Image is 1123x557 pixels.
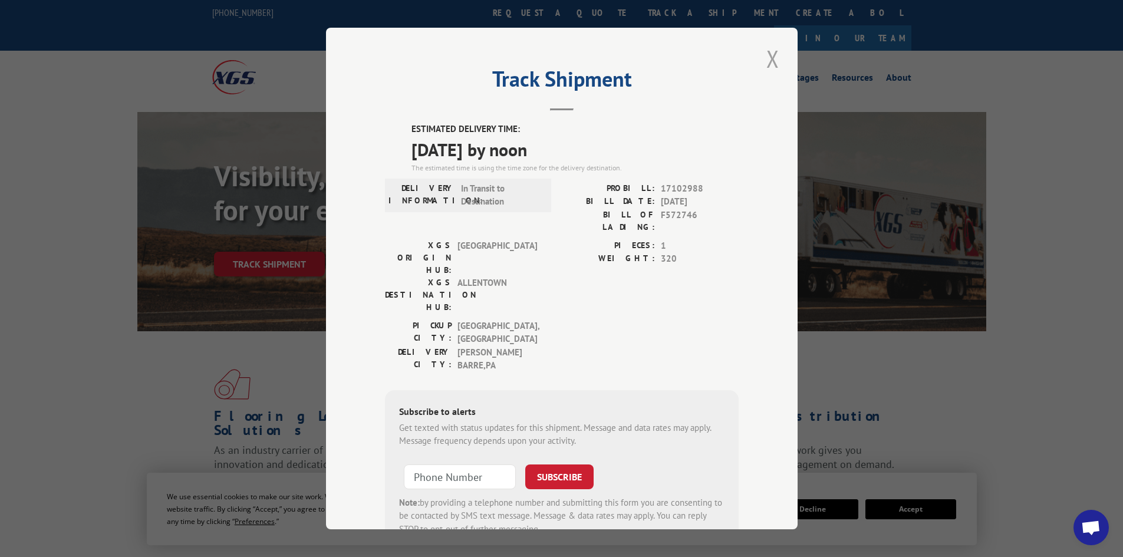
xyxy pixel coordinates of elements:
label: PIECES: [562,239,655,253]
div: Get texted with status updates for this shipment. Message and data rates may apply. Message frequ... [399,421,724,448]
label: WEIGHT: [562,252,655,266]
label: DELIVERY INFORMATION: [388,182,455,209]
label: PROBILL: [562,182,655,196]
input: Phone Number [404,464,516,489]
label: XGS DESTINATION HUB: [385,276,452,314]
div: by providing a telephone number and submitting this form you are consenting to be contacted by SM... [399,496,724,536]
label: BILL DATE: [562,195,655,209]
span: 1 [661,239,739,253]
button: Close modal [763,42,783,75]
span: [GEOGRAPHIC_DATA] [457,239,537,276]
label: XGS ORIGIN HUB: [385,239,452,276]
h2: Track Shipment [385,71,739,93]
span: ALLENTOWN [457,276,537,314]
label: ESTIMATED DELIVERY TIME: [411,123,739,136]
label: PICKUP CITY: [385,319,452,346]
div: The estimated time is using the time zone for the delivery destination. [411,163,739,173]
span: 17102988 [661,182,739,196]
span: [DATE] [661,195,739,209]
span: F572746 [661,209,739,233]
span: [DATE] by noon [411,136,739,163]
div: Subscribe to alerts [399,404,724,421]
label: BILL OF LADING: [562,209,655,233]
label: DELIVERY CITY: [385,346,452,373]
button: SUBSCRIBE [525,464,594,489]
span: 320 [661,252,739,266]
a: Open chat [1073,510,1109,545]
strong: Note: [399,497,420,508]
span: [GEOGRAPHIC_DATA] , [GEOGRAPHIC_DATA] [457,319,537,346]
span: In Transit to Destination [461,182,541,209]
span: [PERSON_NAME] BARRE , PA [457,346,537,373]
